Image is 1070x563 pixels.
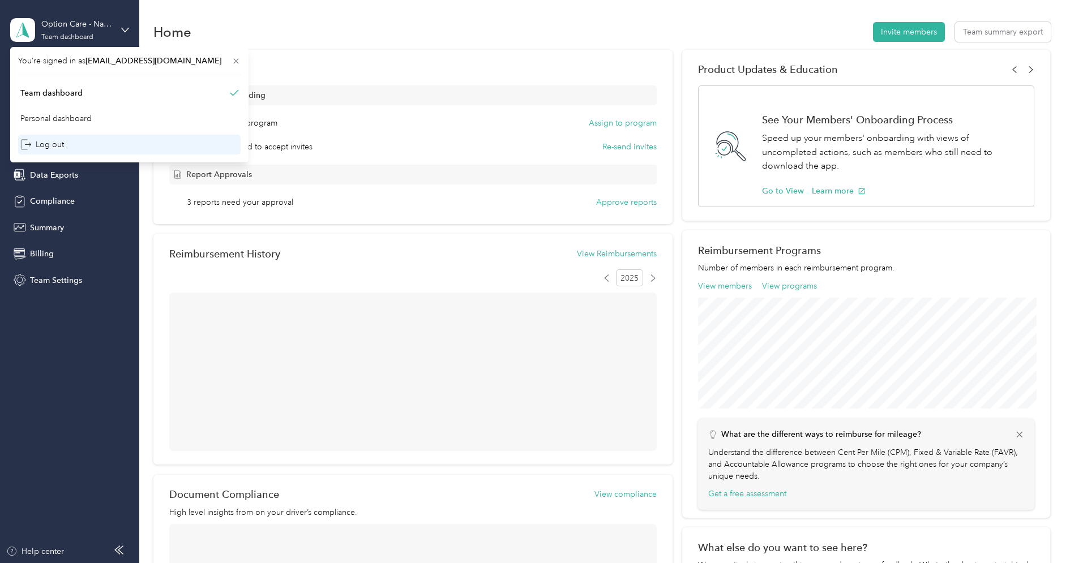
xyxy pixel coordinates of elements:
[169,248,280,260] h2: Reimbursement History
[594,488,657,500] button: View compliance
[698,244,1034,256] h2: Reimbursement Programs
[30,248,54,260] span: Billing
[762,131,1022,173] p: Speed up your members' onboarding with views of uncompleted actions, such as members who still ne...
[589,117,657,129] button: Assign to program
[762,280,817,292] button: View programs
[18,55,241,67] span: You’re signed in as
[698,541,1034,553] div: What else do you want to see here?
[602,141,657,153] button: Re-send invites
[596,196,657,208] button: Approve reports
[153,26,191,38] h1: Home
[20,139,64,151] div: Log out
[708,488,786,500] button: Get a free assessment
[721,428,921,440] p: What are the different ways to reimburse for mileage?
[616,269,643,286] span: 2025
[708,446,1025,482] p: Understand the difference between Cent Per Mile (CPM), Fixed & Variable Rate (FAVR), and Accounta...
[41,34,93,41] div: Team dashboard
[30,169,78,181] span: Data Exports
[577,248,657,260] button: View Reimbursements
[187,141,313,153] span: 1114 drivers need to accept invites
[698,63,838,75] span: Product Updates & Education
[169,488,279,500] h2: Document Compliance
[873,22,945,42] button: Invite members
[30,274,82,286] span: Team Settings
[698,262,1034,274] p: Number of members in each reimbursement program.
[30,195,75,207] span: Compliance
[20,113,92,124] div: Personal dashboard
[20,87,83,99] div: Team dashboard
[41,18,112,30] div: Option Care - Naven Health
[698,280,752,292] button: View members
[762,114,1022,126] h1: See Your Members' Onboarding Process
[955,22,1051,42] button: Team summary export
[762,185,804,197] button: Go to View
[6,545,64,557] button: Help center
[85,56,221,66] span: [EMAIL_ADDRESS][DOMAIN_NAME]
[812,185,866,197] button: Learn more
[186,169,252,180] span: Report Approvals
[30,222,64,234] span: Summary
[1007,500,1070,563] iframe: Everlance-gr Chat Button Frame
[187,196,293,208] span: 3 reports need your approval
[169,506,657,518] p: High level insights from on your driver’s compliance.
[169,63,657,75] div: My Tasks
